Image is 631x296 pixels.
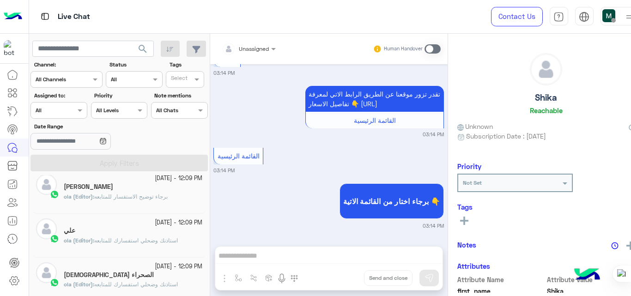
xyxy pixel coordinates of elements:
[571,259,603,291] img: hulul-logo.png
[550,7,568,26] a: tab
[50,234,59,243] img: WhatsApp
[309,90,440,108] span: تقدر تزور موقعنا عن الطريق الرابط الاتي لمعرفة تفاصيل الاسعار 👇 [URL]
[530,54,562,85] img: defaultAdmin.png
[30,155,208,171] button: Apply Filters
[602,9,615,22] img: userImage
[94,91,146,100] label: Priority
[239,45,269,52] span: Unassigned
[553,12,564,22] img: tab
[384,45,423,53] small: Human Handover
[457,121,493,131] span: Unknown
[50,278,59,287] img: WhatsApp
[457,286,546,296] span: first_name
[36,174,57,195] img: defaultAdmin.png
[4,40,20,57] img: 114004088273201
[34,91,86,100] label: Assigned to:
[466,131,546,141] span: Subscription Date : [DATE]
[457,275,546,284] span: Attribute Name
[137,43,148,54] span: search
[94,193,168,200] span: برجاء توضيح الاستفسار للمتابعه
[364,270,413,286] button: Send and close
[64,183,113,191] h5: يزيد بن منسي
[64,227,75,235] h5: علي
[354,116,396,124] span: القائمة الرئيسية
[535,92,557,103] h5: Shika
[64,237,93,244] span: ola (Editor)
[530,106,563,115] h6: Reachable
[94,281,178,288] span: استاذنك وضحلي استفسارك للمتابعه
[64,271,154,279] h5: عقرب الصحراء
[64,193,94,200] b: :
[94,237,178,244] span: استاذنك وضحلي استفسارك للمتابعه
[579,12,589,22] img: tab
[457,162,481,170] h6: Priority
[155,174,202,183] small: [DATE] - 12:09 PM
[36,218,57,239] img: defaultAdmin.png
[155,262,202,271] small: [DATE] - 12:09 PM
[154,91,206,100] label: Note mentions
[491,7,543,26] a: Contact Us
[132,41,154,60] button: search
[611,242,619,249] img: notes
[305,86,444,112] p: 8/10/2025, 3:14 PM
[64,281,93,288] span: ola (Editor)
[64,281,94,288] b: :
[170,74,188,85] div: Select
[423,222,444,230] small: 03:14 PM
[218,152,260,160] span: القائمة الرئيسية
[343,197,440,205] span: برجاء اختار من القائمة الاتية 👇
[155,218,202,227] small: [DATE] - 12:09 PM
[34,122,146,131] label: Date Range
[39,11,51,22] img: tab
[64,193,93,200] span: ola (Editor)
[213,167,235,174] small: 03:14 PM
[64,237,94,244] b: :
[109,60,162,69] label: Status
[457,241,476,249] h6: Notes
[170,60,206,69] label: Tags
[423,131,444,138] small: 03:14 PM
[34,60,101,69] label: Channel:
[4,7,22,26] img: Logo
[36,262,57,283] img: defaultAdmin.png
[50,190,59,199] img: WhatsApp
[457,262,490,270] h6: Attributes
[58,11,90,23] p: Live Chat
[213,69,235,77] small: 03:14 PM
